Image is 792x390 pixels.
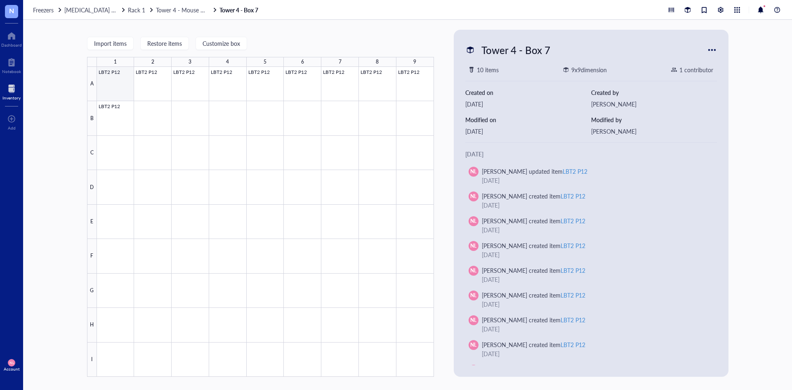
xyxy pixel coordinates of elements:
div: D [87,170,97,204]
div: [PERSON_NAME] updated item [482,167,587,176]
a: Freezers [33,6,63,14]
div: Notebook [2,69,21,74]
div: 7 [339,57,342,67]
a: NL[PERSON_NAME] created itemLBT2 P12[DATE] [465,188,717,213]
div: [PERSON_NAME] created item [482,291,585,300]
div: LBT2 P12 [561,217,585,225]
div: [DATE] [482,201,707,210]
div: 2 [151,57,154,67]
div: [DATE] [482,300,707,309]
div: Created on [465,88,591,97]
span: NL [470,317,476,324]
a: NL[PERSON_NAME] created itemLBT2 P12[DATE] [465,238,717,262]
div: Dashboard [1,43,22,47]
div: A [87,67,97,101]
div: 10 items [477,65,499,74]
div: Add [8,125,16,130]
div: LBT2 P12 [561,340,585,349]
a: NL[PERSON_NAME] updated itemLBT2 P12[DATE] [465,163,717,188]
a: Inventory [2,82,21,100]
div: Modified on [465,115,591,124]
div: 1 [114,57,117,67]
div: LBT2 P12 [561,316,585,324]
span: Restore items [147,40,182,47]
div: [PERSON_NAME] created item [482,191,585,201]
a: Notebook [2,56,21,74]
div: [DATE] [465,127,591,136]
div: C [87,136,97,170]
div: 5 [264,57,266,67]
div: 9 x 9 dimension [571,65,607,74]
a: NL[PERSON_NAME] created itemLBT2 P12[DATE] [465,337,717,362]
a: NL[PERSON_NAME] created itemLBT2 P12[DATE] [465,213,717,238]
div: [DATE] [482,275,707,284]
div: E [87,205,97,239]
div: [PERSON_NAME] created item [482,365,585,374]
span: NL [470,217,476,225]
button: Customize box [196,37,247,50]
div: LBT2 P12 [561,241,585,250]
div: [PERSON_NAME] created item [482,315,585,324]
span: NL [470,267,476,274]
div: LBT2 P12 [561,291,585,299]
button: Restore items [140,37,189,50]
span: Tower 4 - Mouse Red [156,6,210,14]
div: Modified by [591,115,717,124]
div: Created by [591,88,717,97]
div: [PERSON_NAME] created item [482,216,585,225]
button: Import items [87,37,134,50]
div: F [87,239,97,273]
span: [MEDICAL_DATA] Dewer [64,6,128,14]
div: [DATE] [482,324,707,333]
span: NL [470,242,476,250]
div: B [87,101,97,135]
div: LBT2 P12 [561,192,585,200]
a: Rack 1Tower 4 - Mouse Red [128,6,218,14]
div: LBT2 P12 [561,266,585,274]
a: [MEDICAL_DATA] Dewer [64,6,126,14]
span: NL [470,168,476,175]
div: Tower 4 - Box 7 [478,41,554,59]
span: Customize box [203,40,240,47]
span: Freezers [33,6,54,14]
a: NL[PERSON_NAME] created itemLBT2 P12[DATE] [465,312,717,337]
div: 8 [376,57,379,67]
div: H [87,308,97,342]
a: [PERSON_NAME] created item [465,362,717,386]
div: 3 [189,57,191,67]
div: Account [4,366,20,371]
div: [DATE] [482,349,707,358]
a: NL[PERSON_NAME] created itemLBT2 P12[DATE] [465,262,717,287]
div: [PERSON_NAME] created item [482,241,585,250]
span: NL [470,341,476,349]
span: Rack 1 [128,6,145,14]
span: NL [9,361,14,364]
div: [PERSON_NAME] [591,99,717,109]
div: [DATE] [482,176,707,185]
a: NL[PERSON_NAME] created itemLBT2 P12[DATE] [465,287,717,312]
div: [DATE] [482,225,707,234]
a: Tower 4 - Box 7 [219,6,260,14]
div: G [87,274,97,308]
div: 4 [226,57,229,67]
div: Inventory [2,95,21,100]
span: NL [470,292,476,299]
span: NL [470,193,476,200]
div: [DATE] [465,99,591,109]
a: Dashboard [1,29,22,47]
div: 1 contributor [679,65,713,74]
div: 9 [413,57,416,67]
div: I [87,343,97,377]
div: 6 [301,57,304,67]
span: Import items [94,40,127,47]
div: [PERSON_NAME] created item [482,266,585,275]
div: LBT2 P12 [563,167,587,175]
div: [PERSON_NAME] [591,127,717,136]
div: [DATE] [482,250,707,259]
span: N [9,5,14,16]
div: [PERSON_NAME] created item [482,340,585,349]
div: [DATE] [465,149,717,158]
